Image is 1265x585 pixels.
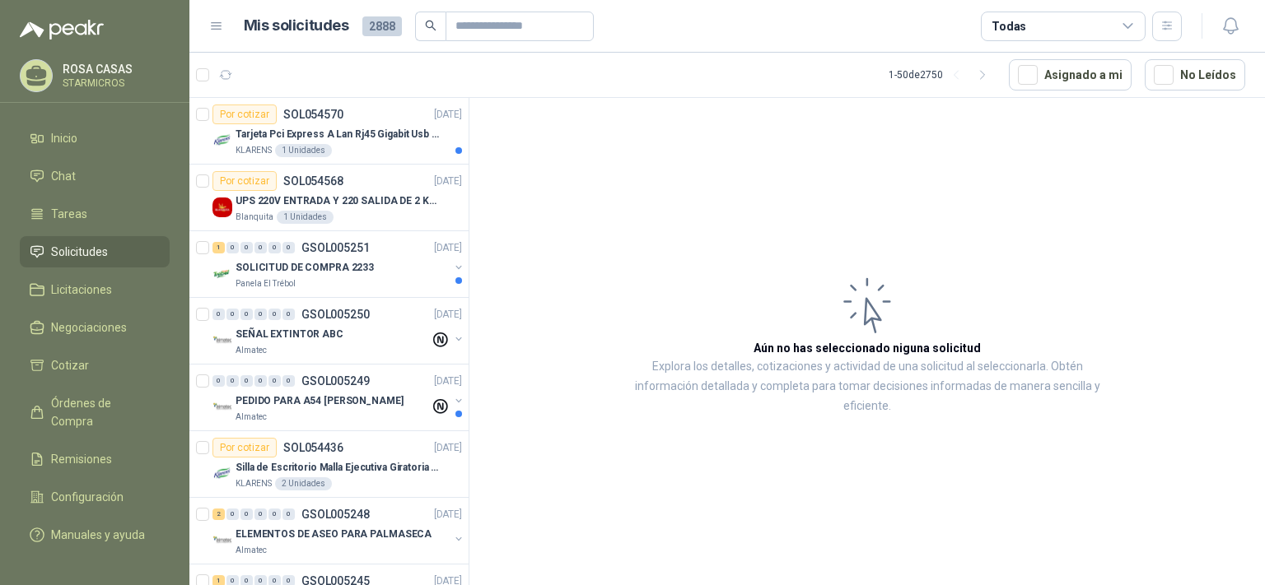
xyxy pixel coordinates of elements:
[268,375,281,387] div: 0
[434,174,462,189] p: [DATE]
[362,16,402,36] span: 2888
[240,508,253,520] div: 0
[236,411,267,424] p: Almatec
[212,304,465,357] a: 0 0 0 0 0 0 GSOL005250[DATE] Company LogoSEÑAL EXTINTOR ABCAlmatec
[212,375,225,387] div: 0
[20,388,170,437] a: Órdenes de Compra
[282,309,295,320] div: 0
[20,236,170,267] a: Solicitudes
[301,375,370,387] p: GSOL005249
[51,281,112,299] span: Licitaciones
[236,393,404,409] p: PEDIDO PARA A54 [PERSON_NAME]
[236,277,296,290] p: Panela El Trébol
[275,477,332,490] div: 2 Unidades
[212,508,225,520] div: 2
[282,375,295,387] div: 0
[189,165,469,231] a: Por cotizarSOL054568[DATE] Company LogoUPS 220V ENTRADA Y 220 SALIDA DE 2 KVABlanquita1 Unidades
[275,144,332,157] div: 1 Unidades
[189,98,469,165] a: Por cotizarSOL054570[DATE] Company LogoTarjeta Pci Express A Lan Rj45 Gigabit Usb 3.0 X3 PuertosK...
[212,197,232,217] img: Company Logo
[51,129,77,147] span: Inicio
[212,397,232,417] img: Company Logo
[20,123,170,154] a: Inicio
[425,20,436,31] span: search
[240,375,253,387] div: 0
[889,62,996,88] div: 1 - 50 de 2750
[20,160,170,192] a: Chat
[20,519,170,550] a: Manuales y ayuda
[254,309,267,320] div: 0
[236,527,432,542] p: ELEMENTOS DE ASEO PARA PALMASECA
[301,508,370,520] p: GSOL005248
[268,508,281,520] div: 0
[236,193,441,209] p: UPS 220V ENTRADA Y 220 SALIDA DE 2 KVA
[283,175,343,187] p: SOL054568
[51,488,124,506] span: Configuración
[51,243,108,261] span: Solicitudes
[20,20,104,39] img: Logo peakr
[51,356,89,374] span: Cotizar
[212,371,465,424] a: 0 0 0 0 0 0 GSOL005249[DATE] Company LogoPEDIDO PARA A54 [PERSON_NAME]Almatec
[236,127,441,142] p: Tarjeta Pci Express A Lan Rj45 Gigabit Usb 3.0 X3 Puertos
[212,238,465,290] a: 1 0 0 0 0 0 GSOL005251[DATE] Company LogoSOLICITUD DE COMPRA 2233Panela El Trébol
[212,171,277,191] div: Por cotizar
[240,242,253,253] div: 0
[282,242,295,253] div: 0
[434,107,462,123] p: [DATE]
[301,309,370,320] p: GSOL005250
[51,450,112,468] span: Remisiones
[226,375,239,387] div: 0
[212,242,225,253] div: 1
[20,274,170,305] a: Licitaciones
[226,242,239,253] div: 0
[51,205,87,223] span: Tareas
[236,144,272,157] p: KLARENS
[434,240,462,256] p: [DATE]
[240,309,253,320] div: 0
[244,14,349,38] h1: Mis solicitudes
[212,464,232,484] img: Company Logo
[51,394,154,430] span: Órdenes de Compra
[20,481,170,513] a: Configuración
[189,431,469,498] a: Por cotizarSOL054436[DATE] Company LogoSilla de Escritorio Malla Ejecutiva Giratoria Cromada con ...
[212,331,232,351] img: Company Logo
[63,63,166,75] p: ROSA CASAS
[283,109,343,120] p: SOL054570
[212,264,232,284] img: Company Logo
[1009,59,1132,91] button: Asignado a mi
[992,17,1026,35] div: Todas
[434,307,462,323] p: [DATE]
[268,242,281,253] div: 0
[283,442,343,453] p: SOL054436
[434,507,462,522] p: [DATE]
[51,167,76,185] span: Chat
[212,104,277,124] div: Por cotizar
[634,357,1100,416] p: Explora los detalles, cotizaciones y actividad de una solicitud al seleccionarla. Obtén informaci...
[236,477,272,490] p: KLARENS
[212,438,277,457] div: Por cotizar
[236,211,273,224] p: Blanquita
[236,460,441,476] p: Silla de Escritorio Malla Ejecutiva Giratoria Cromada con Reposabrazos Fijo Negra
[277,211,334,224] div: 1 Unidades
[301,242,370,253] p: GSOL005251
[434,374,462,389] p: [DATE]
[212,309,225,320] div: 0
[254,375,267,387] div: 0
[63,78,166,88] p: STARMICROS
[236,327,343,342] p: SEÑAL EXTINTOR ABC
[236,344,267,357] p: Almatec
[226,508,239,520] div: 0
[226,309,239,320] div: 0
[254,242,267,253] div: 0
[254,508,267,520] div: 0
[212,504,465,557] a: 2 0 0 0 0 0 GSOL005248[DATE] Company LogoELEMENTOS DE ASEO PARA PALMASECAAlmatec
[1145,59,1245,91] button: No Leídos
[51,526,145,544] span: Manuales y ayuda
[212,531,232,550] img: Company Logo
[20,312,170,343] a: Negociaciones
[236,260,374,276] p: SOLICITUD DE COMPRA 2233
[20,443,170,475] a: Remisiones
[212,131,232,151] img: Company Logo
[268,309,281,320] div: 0
[51,318,127,337] span: Negociaciones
